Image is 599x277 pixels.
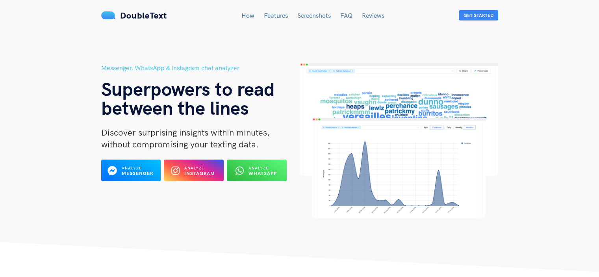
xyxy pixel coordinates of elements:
[122,170,153,176] b: Messenger
[227,170,287,177] a: Analyze WhatsApp
[101,10,167,21] a: DoubleText
[122,165,142,171] span: Analyze
[249,165,269,171] span: Analyze
[340,11,352,19] a: FAQ
[101,139,259,150] span: without compromising your texting data.
[264,11,288,19] a: Features
[184,165,204,171] span: Analyze
[101,96,249,119] span: between the lines
[101,77,275,100] span: Superpowers to read
[362,11,384,19] a: Reviews
[459,10,498,20] button: Get Started
[101,127,270,138] span: Discover surprising insights within minutes,
[241,11,254,19] a: How
[120,10,167,21] span: DoubleText
[101,11,116,19] img: mS3x8y1f88AAAAABJRU5ErkJggg==
[101,160,161,181] button: Analyze Messenger
[164,170,224,177] a: Analyze Instagram
[101,63,300,73] h5: Messenger, WhatsApp & Instagram chat analyzer
[249,170,277,176] b: WhatsApp
[300,63,498,218] img: hero
[227,160,287,181] button: Analyze WhatsApp
[297,11,331,19] a: Screenshots
[164,160,224,181] button: Analyze Instagram
[184,170,215,176] b: Instagram
[101,170,161,177] a: Analyze Messenger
